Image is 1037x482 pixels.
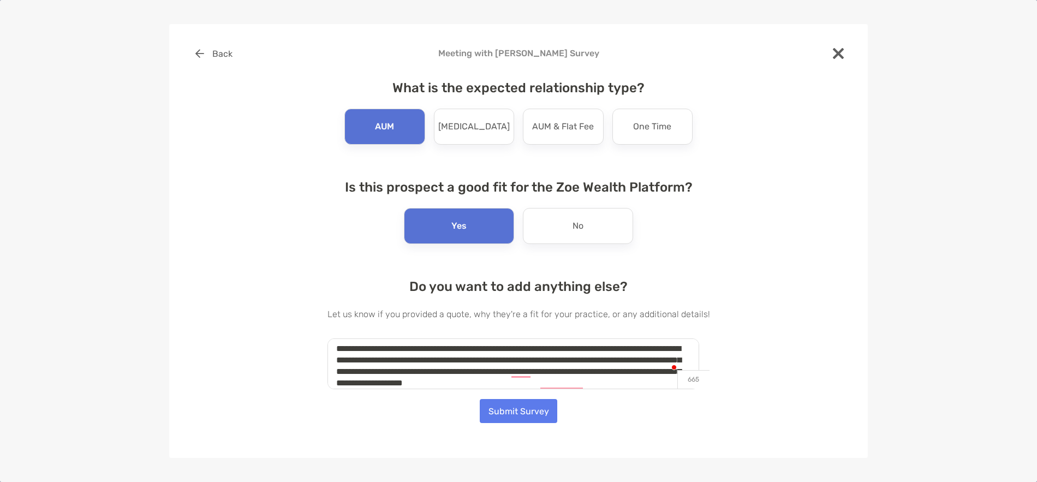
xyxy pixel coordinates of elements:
h4: What is the expected relationship type? [327,80,710,96]
img: close modal [833,48,844,59]
p: Let us know if you provided a quote, why they're a fit for your practice, or any additional details! [327,307,710,321]
h4: Do you want to add anything else? [327,279,710,294]
img: button icon [195,49,204,58]
p: One Time [633,118,671,135]
p: Yes [451,217,467,235]
button: Submit Survey [480,399,557,423]
p: No [573,217,583,235]
textarea: To enrich screen reader interactions, please activate Accessibility in Grammarly extension settings [327,338,699,389]
h4: Is this prospect a good fit for the Zoe Wealth Platform? [327,180,710,195]
h4: Meeting with [PERSON_NAME] Survey [187,48,850,58]
p: AUM & Flat Fee [532,118,594,135]
p: 665 [677,370,710,389]
button: Back [187,41,241,66]
p: [MEDICAL_DATA] [438,118,510,135]
p: AUM [375,118,394,135]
